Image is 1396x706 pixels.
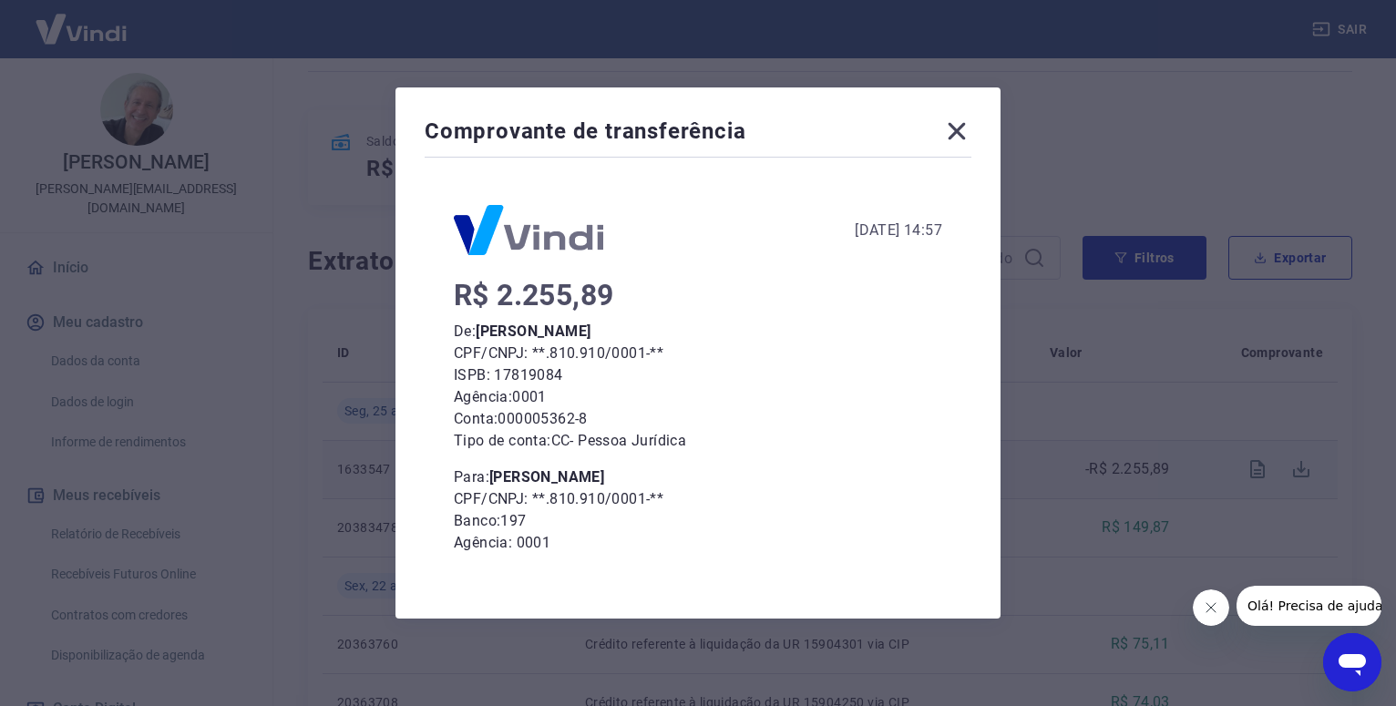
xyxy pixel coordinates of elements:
iframe: Botão para abrir a janela de mensagens [1323,633,1381,691]
iframe: Mensagem da empresa [1237,586,1381,626]
img: Logo [454,205,603,255]
p: Conta: 000005362-8 [454,408,942,430]
p: ISPB: 17819084 [454,364,942,386]
p: CPF/CNPJ: **.810.910/0001-** [454,343,942,364]
p: CPF/CNPJ: **.810.910/0001-** [454,488,942,510]
b: [PERSON_NAME] [489,468,604,486]
span: R$ 2.255,89 [454,278,613,312]
b: [PERSON_NAME] [476,322,590,340]
div: Comprovante de transferência [425,117,971,153]
p: Agência: 0001 [454,532,942,554]
iframe: Fechar mensagem [1193,589,1229,626]
p: Agência: 0001 [454,386,942,408]
p: Banco: 197 [454,510,942,532]
p: De: [454,321,942,343]
span: Olá! Precisa de ajuda? [11,13,153,27]
p: Tipo de conta: CC - Pessoa Jurídica [454,430,942,452]
div: [DATE] 14:57 [855,220,942,241]
p: Para: [454,466,942,488]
